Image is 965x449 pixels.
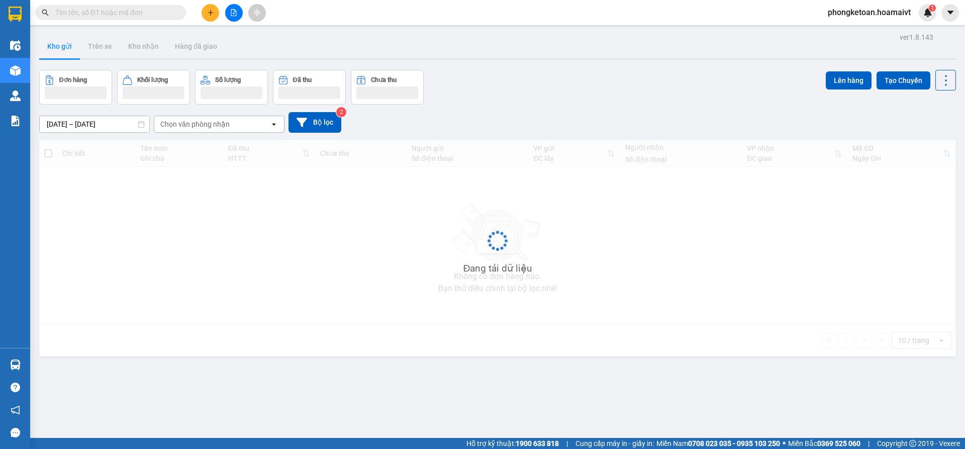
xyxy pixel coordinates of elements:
button: Hàng đã giao [167,34,225,58]
img: warehouse-icon [10,40,21,51]
span: question-circle [11,383,20,392]
strong: 0369 525 060 [817,439,860,447]
div: Khối lượng [137,76,168,83]
button: Khối lượng [117,70,190,105]
button: Bộ lọc [288,112,341,133]
button: Số lượng [195,70,268,105]
button: caret-down [941,4,959,22]
span: plus [207,9,214,16]
div: Đang tải dữ liệu [463,261,532,276]
span: aim [253,9,260,16]
span: message [11,428,20,437]
div: Đơn hàng [59,76,87,83]
strong: 0708 023 035 - 0935 103 250 [688,439,780,447]
span: | [868,438,870,449]
img: logo-vxr [9,7,22,22]
button: Kho gửi [39,34,80,58]
div: Đã thu [293,76,312,83]
button: Lên hàng [826,71,872,89]
img: warehouse-icon [10,360,21,370]
input: Select a date range. [40,116,149,132]
div: ver 1.8.143 [900,32,933,43]
button: aim [248,4,266,22]
button: plus [202,4,219,22]
button: file-add [225,4,243,22]
sup: 1 [929,5,936,12]
sup: 2 [336,107,346,117]
div: Chọn văn phòng nhận [160,119,230,129]
img: warehouse-icon [10,65,21,76]
strong: 1900 633 818 [516,439,559,447]
button: Tạo Chuyến [877,71,930,89]
span: Miền Bắc [788,438,860,449]
img: icon-new-feature [923,8,932,17]
div: Chưa thu [371,76,397,83]
span: file-add [230,9,237,16]
button: Đã thu [273,70,346,105]
button: Đơn hàng [39,70,112,105]
span: 1 [930,5,934,12]
svg: open [270,120,278,128]
button: Chưa thu [351,70,424,105]
span: notification [11,405,20,415]
div: Số lượng [215,76,241,83]
span: | [566,438,568,449]
span: phongketoan.hoamaivt [820,6,919,19]
button: Kho nhận [120,34,167,58]
span: search [42,9,49,16]
span: ⚪️ [783,441,786,445]
img: warehouse-icon [10,91,21,101]
span: Hỗ trợ kỹ thuật: [466,438,559,449]
input: Tìm tên, số ĐT hoặc mã đơn [55,7,174,18]
span: copyright [909,440,916,447]
span: caret-down [946,8,955,17]
span: Cung cấp máy in - giấy in: [575,438,654,449]
img: solution-icon [10,116,21,126]
button: Trên xe [80,34,120,58]
span: Miền Nam [656,438,780,449]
